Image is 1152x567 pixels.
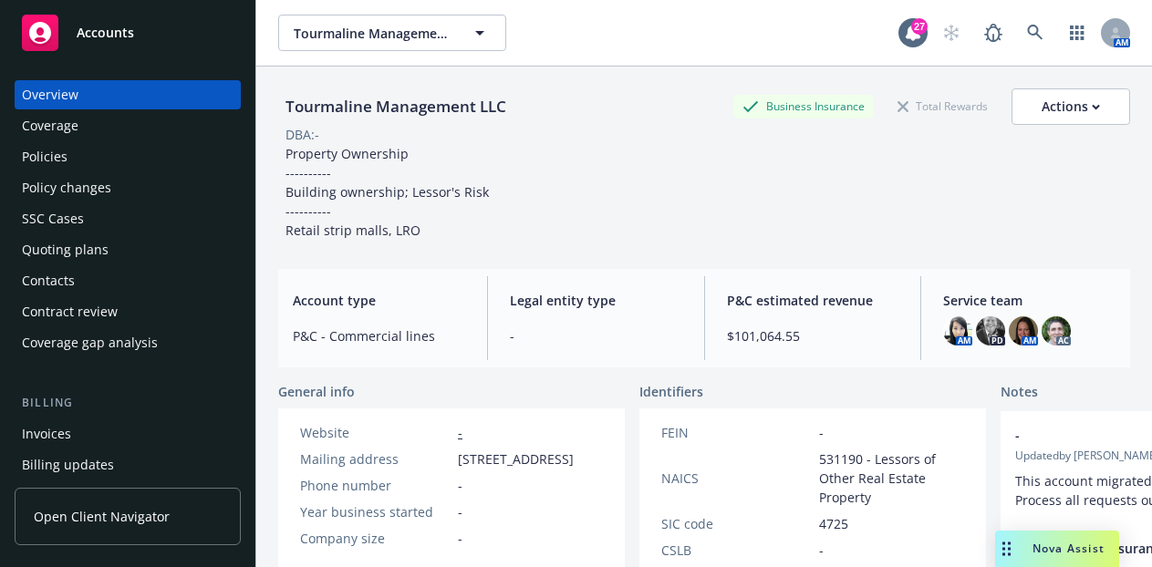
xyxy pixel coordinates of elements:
a: Coverage gap analysis [15,328,241,357]
div: DBA: - [285,125,319,144]
a: SSC Cases [15,204,241,233]
div: Policies [22,142,67,171]
span: Service team [943,291,1116,310]
img: photo [1009,316,1038,345]
a: - [458,424,462,441]
span: Open Client Navigator [34,507,170,526]
div: Website [300,423,451,442]
div: Business Insurance [733,95,874,118]
div: Drag to move [995,531,1018,567]
a: Contract review [15,297,241,326]
div: Company size [300,529,451,548]
div: 27 [911,18,928,35]
div: Quoting plans [22,235,109,264]
a: Overview [15,80,241,109]
div: Coverage gap analysis [22,328,158,357]
span: - [510,326,682,345]
span: Legal entity type [510,291,682,310]
div: Year business started [300,502,451,521]
a: Coverage [15,111,241,140]
div: Actions [1042,89,1100,124]
div: Policy changes [22,173,111,202]
a: Quoting plans [15,235,241,264]
span: Property Ownership ---------- Building ownership; Lessor's Risk ---------- Retail strip malls, LRO [285,145,489,239]
span: P&C - Commercial lines [293,326,465,345]
a: Policies [15,142,241,171]
div: Phone number [300,476,451,495]
span: - [458,476,462,495]
div: Contacts [22,266,75,295]
div: Invoices [22,419,71,448]
div: Billing updates [22,450,114,479]
span: Identifiers [639,382,703,401]
span: Accounts [77,26,134,40]
div: FEIN [661,423,812,442]
a: Invoices [15,419,241,448]
span: Tourmaline Management LLC [294,24,451,43]
a: Report a Bug [975,15,1012,51]
a: Switch app [1059,15,1095,51]
a: Billing updates [15,450,241,479]
div: NAICS [661,469,812,488]
span: $101,064.55 [727,326,899,345]
div: Total Rewards [888,95,997,118]
div: SSC Cases [22,204,84,233]
div: Contract review [22,297,118,326]
div: Mailing address [300,449,451,469]
a: Contacts [15,266,241,295]
span: 4725 [819,514,848,533]
a: Policy changes [15,173,241,202]
span: Account type [293,291,465,310]
a: Search [1017,15,1053,51]
span: P&C estimated revenue [727,291,899,310]
span: Notes [1001,382,1038,404]
span: - [458,502,462,521]
div: SIC code [661,514,812,533]
img: photo [976,316,1005,345]
a: Accounts [15,7,241,58]
span: - [819,541,824,560]
div: Coverage [22,111,78,140]
div: CSLB [661,541,812,560]
span: [STREET_ADDRESS] [458,449,574,469]
span: Nova Assist [1033,541,1105,556]
button: Tourmaline Management LLC [278,15,506,51]
span: 531190 - Lessors of Other Real Estate Property [819,449,964,507]
div: Tourmaline Management LLC [278,95,514,119]
button: Nova Assist [995,531,1119,567]
span: - [819,423,824,442]
img: photo [1042,316,1071,345]
a: Start snowing [933,15,970,51]
button: Actions [1012,88,1130,125]
span: - [458,529,462,548]
span: General info [278,382,355,401]
div: Billing [15,394,241,412]
div: Overview [22,80,78,109]
img: photo [943,316,972,345]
